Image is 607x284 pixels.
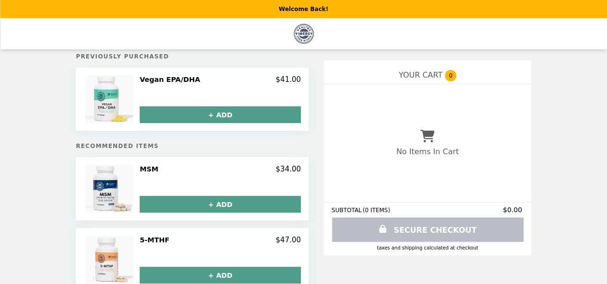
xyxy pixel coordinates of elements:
h2: 5-MTHF [140,236,173,244]
img: MSM [85,165,136,213]
img: Vegan EPA/DHA [85,75,136,123]
span: SUBTOTAL [332,207,363,214]
span: $0.00 [503,206,524,214]
h2: MSM [140,165,162,173]
p: $41.00 [275,75,301,84]
p: $47.00 [275,236,301,244]
p: No Items In Cart [396,147,459,156]
img: Brand Logo [294,24,313,44]
h2: Vegan EPA/DHA [140,75,204,84]
h5: Recommended Items [76,143,309,149]
button: + ADD [140,267,301,284]
button: + ADD [140,196,301,213]
p: $34.00 [275,165,301,173]
img: 5-MTHF [85,236,136,284]
span: YOUR CART [399,70,442,80]
p: Welcome Back! [279,6,328,12]
button: + ADD [140,106,301,123]
div: Taxes and Shipping calculated at checkout [332,245,524,250]
span: ( 0 ITEMS ) [363,207,390,214]
span: 0 [445,70,456,81]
